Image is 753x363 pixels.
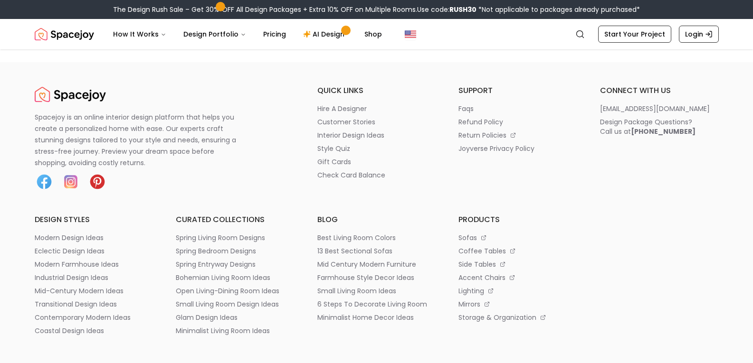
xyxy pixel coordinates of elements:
p: mid-century modern ideas [35,286,124,296]
a: open living-dining room ideas [176,286,295,296]
p: style quiz [317,144,350,153]
a: storage & organization [458,313,577,322]
a: joyverse privacy policy [458,144,577,153]
a: farmhouse style decor ideas [317,273,436,282]
p: spring bedroom designs [176,246,256,256]
p: return policies [458,130,506,140]
img: Instagram icon [61,172,80,191]
span: *Not applicable to packages already purchased* [477,5,640,14]
p: modern farmhouse ideas [35,260,119,269]
span: Use code: [417,5,477,14]
p: gift cards [317,157,351,167]
b: [PHONE_NUMBER] [631,127,696,136]
a: spring living room designs [176,233,295,242]
h6: quick links [317,85,436,96]
p: mirrors [458,299,480,309]
p: lighting [458,286,484,296]
h6: design styles [35,214,153,225]
button: Design Portfolio [176,25,254,44]
a: 13 best sectional sofas [317,246,436,256]
button: How It Works [105,25,174,44]
p: modern design ideas [35,233,104,242]
h6: curated collections [176,214,295,225]
img: Spacejoy Logo [35,25,94,44]
p: coffee tables [458,246,506,256]
a: small living room ideas [317,286,436,296]
p: eclectic design ideas [35,246,105,256]
h6: blog [317,214,436,225]
p: accent chairs [458,273,505,282]
p: coastal design ideas [35,326,104,335]
a: mirrors [458,299,577,309]
a: [EMAIL_ADDRESS][DOMAIN_NAME] [600,104,719,113]
a: small living room design ideas [176,299,295,309]
img: Spacejoy Logo [35,85,106,104]
p: customer stories [317,117,375,127]
div: The Design Rush Sale – Get 30% OFF All Design Packages + Extra 10% OFF on Multiple Rooms. [113,5,640,14]
a: minimalist home decor ideas [317,313,436,322]
a: 6 steps to decorate living room [317,299,436,309]
p: farmhouse style decor ideas [317,273,414,282]
p: bohemian living room ideas [176,273,270,282]
a: side tables [458,260,577,269]
p: faqs [458,104,474,113]
a: refund policy [458,117,577,127]
a: coffee tables [458,246,577,256]
nav: Main [105,25,390,44]
p: transitional design ideas [35,299,117,309]
a: style quiz [317,144,436,153]
p: storage & organization [458,313,536,322]
p: spring living room designs [176,233,265,242]
h6: products [458,214,577,225]
p: spring entryway designs [176,260,256,269]
a: lighting [458,286,577,296]
a: faqs [458,104,577,113]
a: modern farmhouse ideas [35,260,153,269]
p: 6 steps to decorate living room [317,299,427,309]
a: eclectic design ideas [35,246,153,256]
p: small living room ideas [317,286,396,296]
p: industrial design ideas [35,273,108,282]
p: minimalist living room ideas [176,326,270,335]
p: interior design ideas [317,130,384,140]
nav: Global [35,19,719,49]
p: contemporary modern ideas [35,313,131,322]
h6: connect with us [600,85,719,96]
a: minimalist living room ideas [176,326,295,335]
a: interior design ideas [317,130,436,140]
p: 13 best sectional sofas [317,246,392,256]
a: Spacejoy [35,85,106,104]
p: small living room design ideas [176,299,279,309]
a: best living room colors [317,233,436,242]
p: side tables [458,260,496,269]
a: hire a designer [317,104,436,113]
a: Pricing [256,25,294,44]
div: Design Package Questions? Call us at [600,117,696,136]
p: refund policy [458,117,503,127]
a: modern design ideas [35,233,153,242]
a: Spacejoy [35,25,94,44]
a: customer stories [317,117,436,127]
b: RUSH30 [449,5,477,14]
a: mid-century modern ideas [35,286,153,296]
a: industrial design ideas [35,273,153,282]
p: mid century modern furniture [317,260,416,269]
a: contemporary modern ideas [35,313,153,322]
a: Shop [357,25,390,44]
p: Spacejoy is an online interior design platform that helps you create a personalized home with eas... [35,112,248,168]
p: [EMAIL_ADDRESS][DOMAIN_NAME] [600,104,710,113]
a: AI Design [295,25,355,44]
a: glam design ideas [176,313,295,322]
img: United States [405,28,416,40]
p: hire a designer [317,104,367,113]
a: transitional design ideas [35,299,153,309]
img: Facebook icon [35,172,54,191]
a: sofas [458,233,577,242]
a: Login [679,26,719,43]
a: return policies [458,130,577,140]
a: spring entryway designs [176,260,295,269]
p: check card balance [317,170,385,180]
a: coastal design ideas [35,326,153,335]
